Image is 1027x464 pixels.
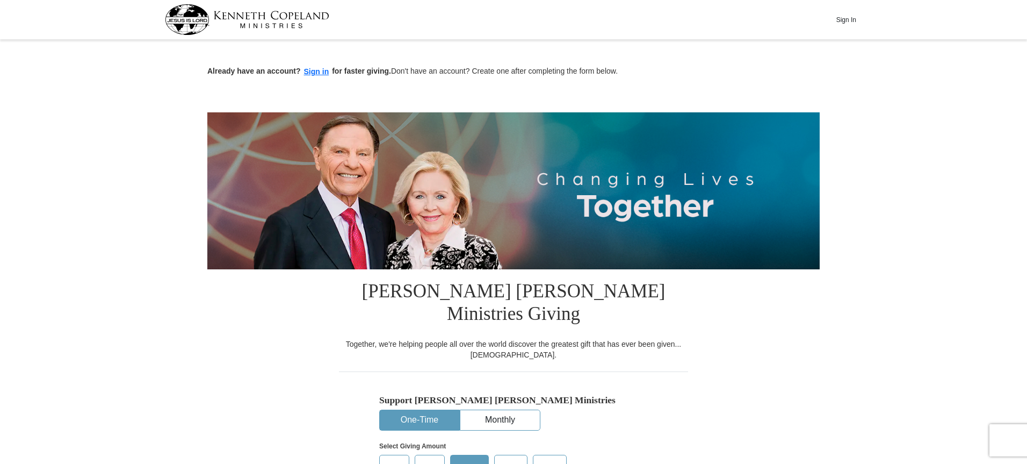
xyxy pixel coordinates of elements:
[165,4,329,35] img: kcm-header-logo.svg
[207,66,820,78] p: Don't have an account? Create one after completing the form below.
[380,410,459,430] button: One-Time
[301,66,332,78] button: Sign in
[379,442,446,450] strong: Select Giving Amount
[460,410,540,430] button: Monthly
[339,339,688,360] div: Together, we're helping people all over the world discover the greatest gift that has ever been g...
[379,395,648,406] h5: Support [PERSON_NAME] [PERSON_NAME] Ministries
[830,11,862,28] button: Sign In
[339,269,688,339] h1: [PERSON_NAME] [PERSON_NAME] Ministries Giving
[207,67,391,75] strong: Already have an account? for faster giving.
